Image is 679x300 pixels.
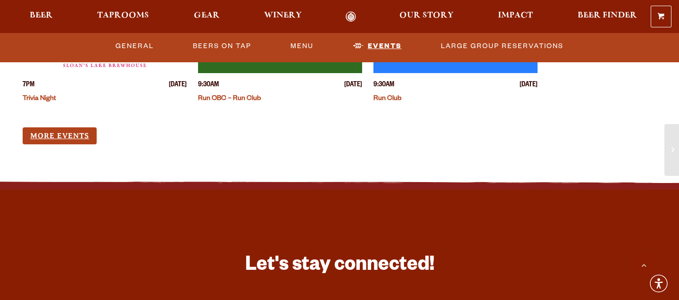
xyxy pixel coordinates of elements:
[373,95,401,103] a: Run Club
[498,12,533,19] span: Impact
[23,81,34,91] span: 7PM
[91,11,155,22] a: Taprooms
[24,11,59,22] a: Beer
[399,12,454,19] span: Our Story
[258,11,308,22] a: Winery
[198,81,219,91] span: 9:30AM
[578,12,637,19] span: Beer Finder
[112,35,157,57] a: General
[648,273,669,294] div: Accessibility Menu
[349,35,406,57] a: Events
[264,12,302,19] span: Winery
[437,35,567,57] a: Large Group Reservations
[393,11,460,22] a: Our Story
[632,253,655,276] a: Scroll to top
[520,81,538,91] span: [DATE]
[373,81,394,91] span: 9:30AM
[188,11,226,22] a: Gear
[212,253,467,281] h3: Let's stay connected!
[23,127,97,145] a: More Events (opens in a new window)
[97,12,149,19] span: Taprooms
[30,12,53,19] span: Beer
[198,95,261,103] a: Run OBC – Run Club
[189,35,255,57] a: Beers On Tap
[571,11,643,22] a: Beer Finder
[23,95,56,103] a: Trivia Night
[344,81,362,91] span: [DATE]
[194,12,220,19] span: Gear
[169,81,187,91] span: [DATE]
[492,11,539,22] a: Impact
[333,11,369,22] a: Odell Home
[287,35,317,57] a: Menu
